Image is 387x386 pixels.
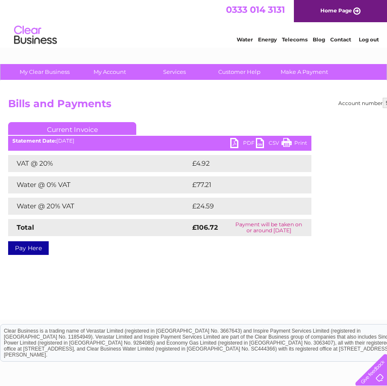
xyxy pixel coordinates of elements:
a: CSV [256,138,281,150]
a: Blog [313,36,325,43]
a: PDF [230,138,256,150]
a: Print [281,138,307,150]
strong: £106.72 [192,223,218,231]
a: Log out [359,36,379,43]
a: Current Invoice [8,122,136,135]
td: Payment will be taken on or around [DATE] [226,219,311,236]
a: Telecoms [282,36,308,43]
td: Water @ 20% VAT [8,198,190,215]
a: 0333 014 3131 [226,4,285,15]
b: Statement Date: [12,137,56,144]
td: Water @ 0% VAT [8,176,190,193]
strong: Total [17,223,34,231]
td: £24.59 [190,198,294,215]
a: Energy [258,36,277,43]
td: £4.92 [190,155,291,172]
a: Water [237,36,253,43]
td: VAT @ 20% [8,155,190,172]
div: [DATE] [8,138,311,144]
a: Make A Payment [269,64,340,80]
a: Contact [330,36,351,43]
a: Pay Here [8,241,49,255]
a: My Account [74,64,145,80]
a: My Clear Business [9,64,80,80]
td: £77.21 [190,176,293,193]
img: logo.png [14,22,57,48]
a: Services [139,64,210,80]
a: Customer Help [204,64,275,80]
